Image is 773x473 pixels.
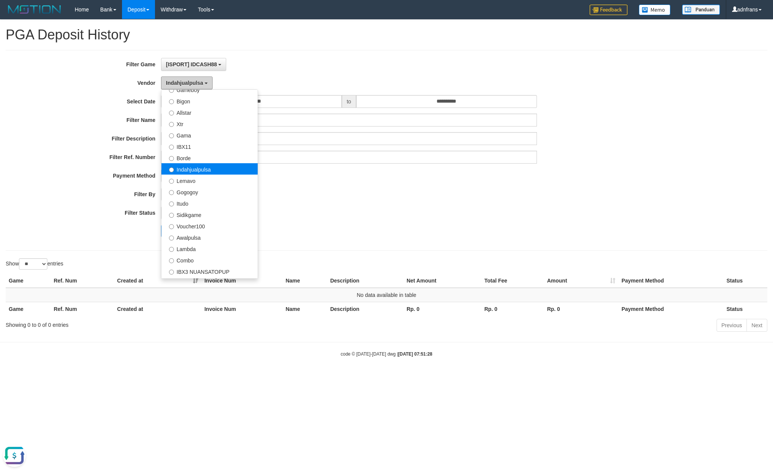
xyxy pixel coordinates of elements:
[404,302,481,316] th: Rp. 0
[746,319,767,332] a: Next
[6,258,63,270] label: Show entries
[161,231,258,243] label: Awalpulsa
[166,61,217,67] span: [ISPORT] IDCASH88
[161,186,258,197] label: Gogogoy
[169,270,174,275] input: IBX3 NUANSATOPUP
[169,179,174,184] input: Lemavo
[169,156,174,161] input: Borde
[169,224,174,229] input: Voucher100
[161,95,258,106] label: Bigon
[398,351,432,357] strong: [DATE] 07:51:28
[161,58,226,71] button: [ISPORT] IDCASH88
[327,274,403,288] th: Description
[169,122,174,127] input: Xtr
[618,274,723,288] th: Payment Method
[161,277,258,288] label: IBX3 Pusatjualpulsa
[639,5,671,15] img: Button%20Memo.svg
[161,163,258,175] label: Indahjualpulsa
[169,190,174,195] input: Gogogoy
[161,118,258,129] label: Xtr
[161,265,258,277] label: IBX3 NUANSATOPUP
[327,302,403,316] th: Description
[161,243,258,254] label: Lambda
[161,129,258,140] label: Gama
[169,258,174,263] input: Combo
[169,236,174,240] input: Awalpulsa
[283,302,327,316] th: Name
[6,27,767,42] h1: PGA Deposit History
[6,274,51,288] th: Game
[723,274,767,288] th: Status
[114,274,201,288] th: Created at: activate to sort column ascending
[201,302,282,316] th: Invoice Num
[19,258,47,270] select: Showentries
[201,274,282,288] th: Invoice Num
[161,76,213,89] button: Indahjualpulsa
[717,319,747,332] a: Previous
[169,88,174,93] input: Gameboy
[342,95,356,108] span: to
[723,302,767,316] th: Status
[283,274,327,288] th: Name
[3,3,26,26] button: Open LiveChat chat widget
[404,274,481,288] th: Net Amount
[161,175,258,186] label: Lemavo
[161,106,258,118] label: Allstar
[590,5,627,15] img: Feedback.jpg
[161,197,258,209] label: Itudo
[161,152,258,163] label: Borde
[6,302,51,316] th: Game
[161,209,258,220] label: Sidikgame
[51,274,114,288] th: Ref. Num
[6,288,767,302] td: No data available in table
[169,213,174,218] input: Sidikgame
[169,145,174,150] input: IBX11
[51,302,114,316] th: Ref. Num
[169,111,174,116] input: Allstar
[169,247,174,252] input: Lambda
[341,351,432,357] small: code © [DATE]-[DATE] dwg |
[169,133,174,138] input: Gama
[161,220,258,231] label: Voucher100
[169,201,174,206] input: Itudo
[481,302,544,316] th: Rp. 0
[618,302,723,316] th: Payment Method
[114,302,201,316] th: Created at
[6,318,316,329] div: Showing 0 to 0 of 0 entries
[544,274,618,288] th: Amount: activate to sort column ascending
[169,99,174,104] input: Bigon
[481,274,544,288] th: Total Fee
[6,4,63,15] img: MOTION_logo.png
[682,5,720,15] img: panduan.png
[161,254,258,265] label: Combo
[169,167,174,172] input: Indahjualpulsa
[166,80,203,86] span: Indahjualpulsa
[161,140,258,152] label: IBX11
[544,302,618,316] th: Rp. 0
